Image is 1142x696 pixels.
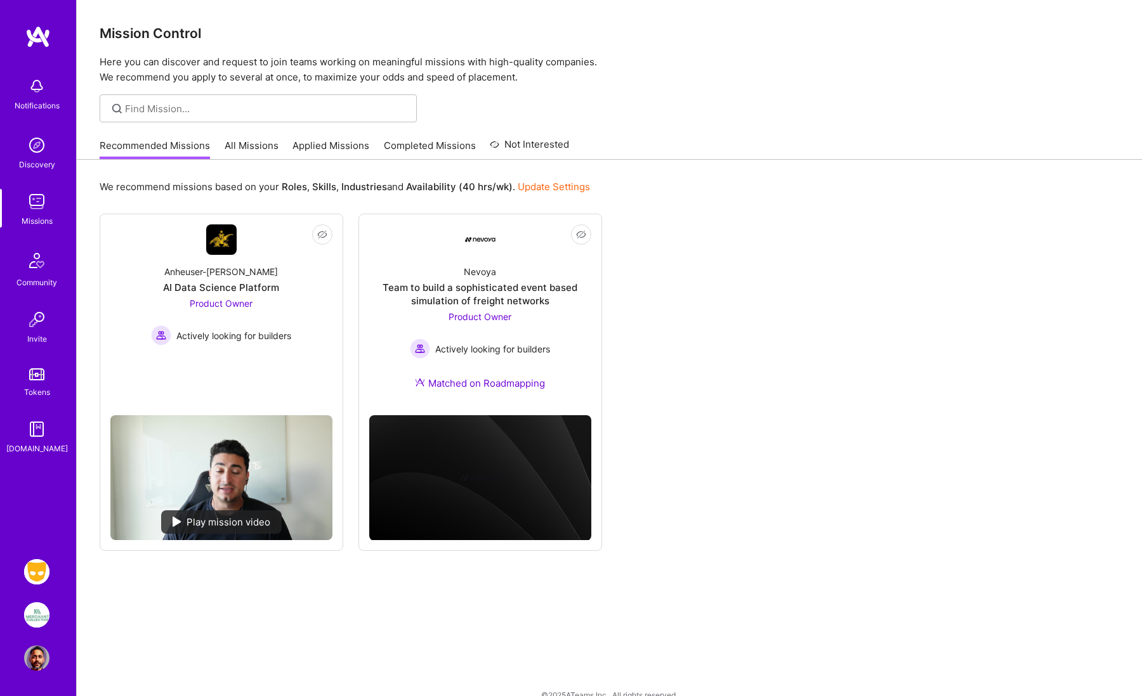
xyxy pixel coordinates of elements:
a: All Missions [225,139,279,160]
div: Matched on Roadmapping [415,377,545,390]
img: Community [22,245,52,276]
img: Grindr: Product & Marketing [24,559,49,584]
a: Recommended Missions [100,139,210,160]
img: Invite [24,307,49,332]
img: Company Logo [206,224,237,255]
span: Product Owner [190,298,253,309]
span: Actively looking for builders [176,329,291,342]
a: Company LogoAnheuser-[PERSON_NAME]AI Data Science PlatformProduct Owner Actively looking for buil... [110,224,332,405]
img: teamwork [24,189,49,214]
img: bell [24,74,49,99]
img: Ateam Purple Icon [415,377,425,387]
b: Skills [312,181,336,193]
img: Company logo [460,458,501,498]
b: Availability (40 hrs/wk) [406,181,513,193]
a: Not Interested [490,137,569,160]
p: Here you can discover and request to join teams working on meaningful missions with high-quality ... [100,55,1119,85]
a: Company LogoNevoyaTeam to build a sophisticated event based simulation of freight networksProduct... [369,224,591,405]
i: icon EyeClosed [576,229,586,240]
div: Invite [27,332,47,345]
img: Actively looking for builders [151,325,171,345]
img: User Avatar [24,645,49,671]
span: Actively looking for builders [435,342,550,356]
a: User Avatar [21,645,53,671]
input: Find Mission... [125,102,407,115]
img: play [173,517,181,527]
b: Industries [341,181,387,193]
img: cover [369,415,591,541]
img: tokens [29,368,44,380]
div: Missions [22,214,53,228]
img: logo [25,25,51,48]
h3: Mission Control [100,25,1119,41]
div: Anheuser-[PERSON_NAME] [164,265,278,278]
div: Play mission video [161,510,282,534]
div: Team to build a sophisticated event based simulation of freight networks [369,281,591,307]
p: We recommend missions based on your , , and . [100,180,590,193]
img: Company Logo [465,237,496,242]
div: Community [16,276,57,289]
img: guide book [24,416,49,442]
img: No Mission [110,415,332,540]
div: Nevoya [464,265,496,278]
a: Completed Missions [384,139,476,160]
a: We Are The Merchants: Founding Product Manager, Merchant Collective [21,602,53,628]
i: icon SearchGrey [110,101,124,116]
a: Applied Missions [292,139,369,160]
img: Actively looking for builders [410,338,430,359]
b: Roles [282,181,307,193]
div: Notifications [15,99,60,112]
div: AI Data Science Platform [163,281,279,294]
a: Update Settings [518,181,590,193]
img: discovery [24,132,49,158]
div: [DOMAIN_NAME] [6,442,68,455]
a: Grindr: Product & Marketing [21,559,53,584]
div: Tokens [24,385,50,399]
div: Discovery [19,158,55,171]
i: icon EyeClosed [317,229,327,240]
span: Product Owner [449,311,511,322]
img: We Are The Merchants: Founding Product Manager, Merchant Collective [24,602,49,628]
